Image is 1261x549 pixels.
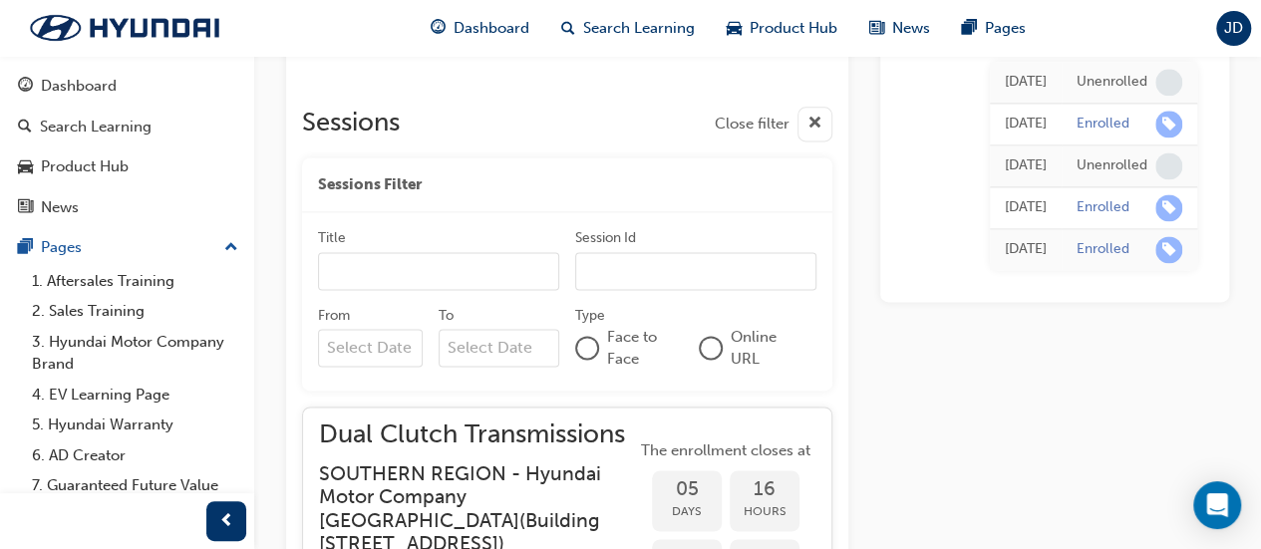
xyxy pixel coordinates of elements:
[18,239,33,257] span: pages-icon
[454,17,529,40] span: Dashboard
[711,8,853,49] a: car-iconProduct Hub
[892,17,930,40] span: News
[1005,196,1047,219] div: Sun May 11 2025 13:18:53 GMT+1000 (Australian Eastern Standard Time)
[8,109,246,145] a: Search Learning
[561,16,575,41] span: search-icon
[40,116,152,138] div: Search Learning
[439,329,559,367] input: To
[24,410,246,440] a: 5. Hyundai Warranty
[575,228,636,248] div: Session Id
[1155,236,1182,263] span: learningRecordVerb_ENROLL-icon
[219,509,234,534] span: prev-icon
[583,17,695,40] span: Search Learning
[1077,156,1147,175] div: Unenrolled
[1005,238,1047,261] div: Sun May 11 2025 13:15:32 GMT+1000 (Australian Eastern Standard Time)
[607,326,683,371] span: Face to Face
[318,228,346,248] div: Title
[18,158,33,176] span: car-icon
[24,327,246,380] a: 3. Hyundai Motor Company Brand
[1224,17,1243,40] span: JD
[1216,11,1251,46] button: JD
[652,500,722,523] span: Days
[750,17,837,40] span: Product Hub
[1005,71,1047,94] div: Thu May 29 2025 10:16:09 GMT+1000 (Australian Eastern Standard Time)
[10,7,239,49] img: Trak
[1077,198,1129,217] div: Enrolled
[24,470,246,501] a: 7. Guaranteed Future Value
[1155,194,1182,221] span: learningRecordVerb_ENROLL-icon
[1005,113,1047,136] div: Sun May 11 2025 13:28:21 GMT+1000 (Australian Eastern Standard Time)
[8,229,246,266] button: Pages
[8,189,246,226] a: News
[946,8,1042,49] a: pages-iconPages
[24,380,246,411] a: 4. EV Learning Page
[1077,240,1129,259] div: Enrolled
[545,8,711,49] a: search-iconSearch Learning
[41,155,129,178] div: Product Hub
[807,112,822,137] span: cross-icon
[1155,152,1182,179] span: learningRecordVerb_NONE-icon
[318,329,423,367] input: From
[24,440,246,471] a: 6. AD Creator
[8,68,246,105] a: Dashboard
[636,439,815,462] span: The enrollment closes at
[302,107,400,141] h2: Sessions
[1005,154,1047,177] div: Sun May 11 2025 13:24:55 GMT+1000 (Australian Eastern Standard Time)
[575,252,816,290] input: Session Id
[8,148,246,185] a: Product Hub
[18,199,33,217] span: news-icon
[318,306,350,326] div: From
[439,306,454,326] div: To
[24,296,246,327] a: 2. Sales Training
[8,64,246,229] button: DashboardSearch LearningProduct HubNews
[715,107,832,141] button: Close filter
[431,16,446,41] span: guage-icon
[224,235,238,261] span: up-icon
[1077,73,1147,92] div: Unenrolled
[731,326,800,371] span: Online URL
[1155,111,1182,137] span: learningRecordVerb_ENROLL-icon
[24,266,246,297] a: 1. Aftersales Training
[652,478,722,501] span: 05
[415,8,545,49] a: guage-iconDashboard
[1155,69,1182,96] span: learningRecordVerb_NONE-icon
[730,478,799,501] span: 16
[962,16,977,41] span: pages-icon
[41,75,117,98] div: Dashboard
[715,113,789,136] span: Close filter
[985,17,1026,40] span: Pages
[1077,115,1129,134] div: Enrolled
[18,78,33,96] span: guage-icon
[1193,481,1241,529] div: Open Intercom Messenger
[730,500,799,523] span: Hours
[318,252,559,290] input: Title
[18,119,32,137] span: search-icon
[319,423,636,446] span: Dual Clutch Transmissions
[869,16,884,41] span: news-icon
[41,196,79,219] div: News
[318,173,422,196] span: Sessions Filter
[727,16,742,41] span: car-icon
[853,8,946,49] a: news-iconNews
[575,306,605,326] div: Type
[41,236,82,259] div: Pages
